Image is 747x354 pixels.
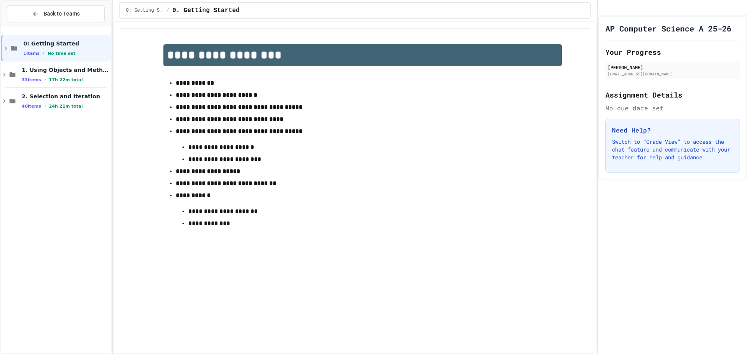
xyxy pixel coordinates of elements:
h1: AP Computer Science A 25-26 [605,23,731,34]
span: 17h 22m total [49,77,83,82]
span: • [44,103,46,109]
span: 24h 21m total [49,104,83,109]
h2: Your Progress [605,47,740,58]
h2: Assignment Details [605,89,740,100]
span: 40 items [22,104,41,109]
div: No due date set [605,103,740,113]
span: Back to Teams [44,10,80,18]
button: Back to Teams [7,5,105,22]
span: • [44,77,46,83]
span: 0. Getting Started [172,6,240,15]
span: 0: Getting Started [126,7,163,14]
span: / [167,7,169,14]
span: 1 items [23,51,40,56]
p: Switch to "Grade View" to access the chat feature and communicate with your teacher for help and ... [612,138,733,161]
span: No time set [47,51,75,56]
span: 2. Selection and Iteration [22,93,109,100]
span: • [43,50,44,56]
div: [PERSON_NAME] [608,64,738,71]
h3: Need Help? [612,126,733,135]
span: 33 items [22,77,41,82]
span: 0: Getting Started [23,40,109,47]
div: [EMAIL_ADDRESS][DOMAIN_NAME] [608,71,738,77]
span: 1. Using Objects and Methods [22,66,109,73]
